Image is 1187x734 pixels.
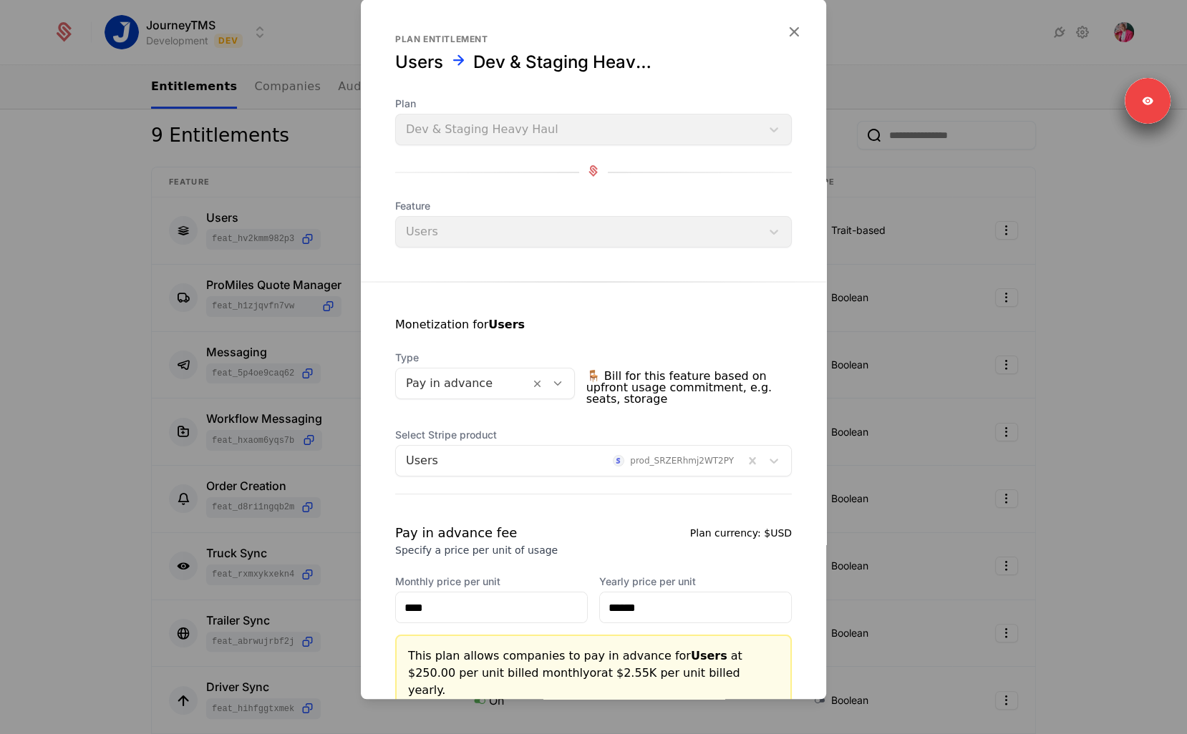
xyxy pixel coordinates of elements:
span: Users [691,649,727,662]
span: 🪑 Bill for this feature based on upfront usage commitment, e.g. seats, storage [586,365,792,411]
strong: Users [488,318,525,331]
label: Monthly price per unit [395,574,588,589]
span: Type [395,351,575,365]
span: Select Stripe product [395,428,792,442]
div: Users [395,51,443,74]
div: Monetization for [395,316,525,333]
div: Plan currency: [690,523,792,557]
span: Feature [395,199,792,213]
div: Specify a price per unit of usage [395,543,558,557]
div: Pay in advance fee [395,523,558,543]
span: $USD [764,527,792,539]
label: Yearly price per unit [599,574,792,589]
div: Plan entitlement [395,34,792,45]
div: Dev & Staging Heavy Haul [473,51,658,74]
div: This plan allows companies to pay in advance for at $250.00 per unit billed monthly or at $2.55K ... [408,647,779,699]
span: Plan [395,97,792,111]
